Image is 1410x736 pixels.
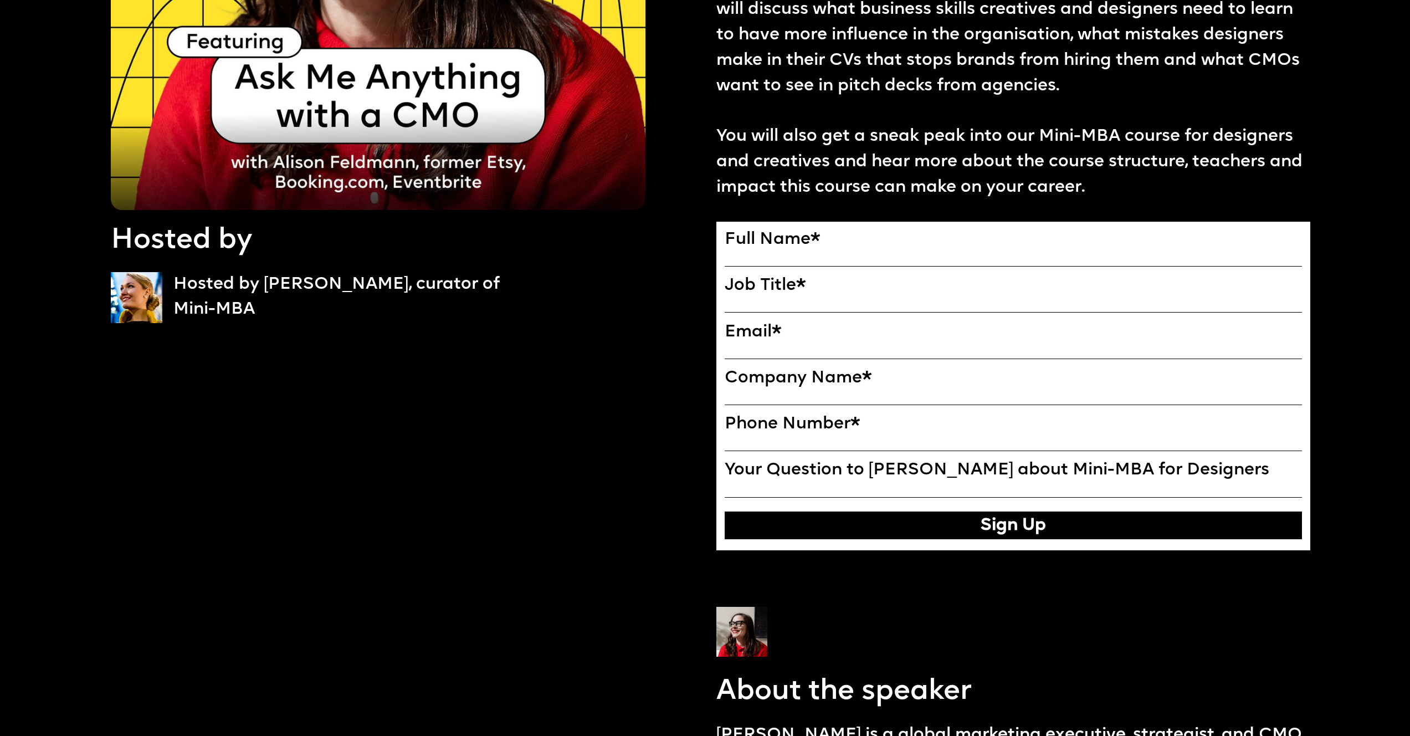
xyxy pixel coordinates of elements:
label: Phone Number [725,415,1303,435]
label: Company Name [725,369,1303,389]
p: Hosted by [PERSON_NAME], curator of Mini-MBA [173,272,529,323]
label: Email [725,323,1303,343]
label: Full Name [725,230,1303,251]
button: Sign Up [725,512,1303,539]
label: Your Question to [PERSON_NAME] about Mini-MBA for Designers [725,461,1303,481]
p: Hosted by [111,221,252,260]
p: About the speaker [716,672,972,712]
label: Job Title [725,276,1303,297]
